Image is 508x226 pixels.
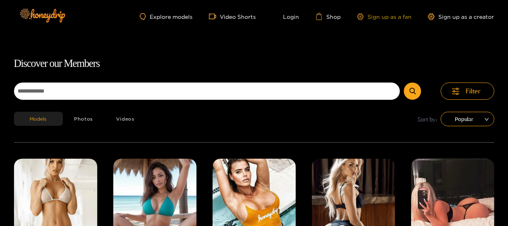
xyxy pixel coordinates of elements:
[63,112,105,126] button: Photos
[209,13,220,20] span: video-camera
[441,112,494,126] div: sort
[104,112,146,126] button: Videos
[404,83,421,100] button: Submit Search
[14,112,63,126] button: Models
[209,13,256,20] a: Video Shorts
[466,87,481,96] span: Filter
[315,13,341,20] a: Shop
[272,13,299,20] a: Login
[14,55,494,72] h1: Discover our Members
[441,83,494,100] button: Filter
[357,13,412,20] a: Sign up as a fan
[447,113,488,125] span: Popular
[418,115,438,124] span: Sort by:
[140,13,193,20] a: Explore models
[428,13,494,20] a: Sign up as a creator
